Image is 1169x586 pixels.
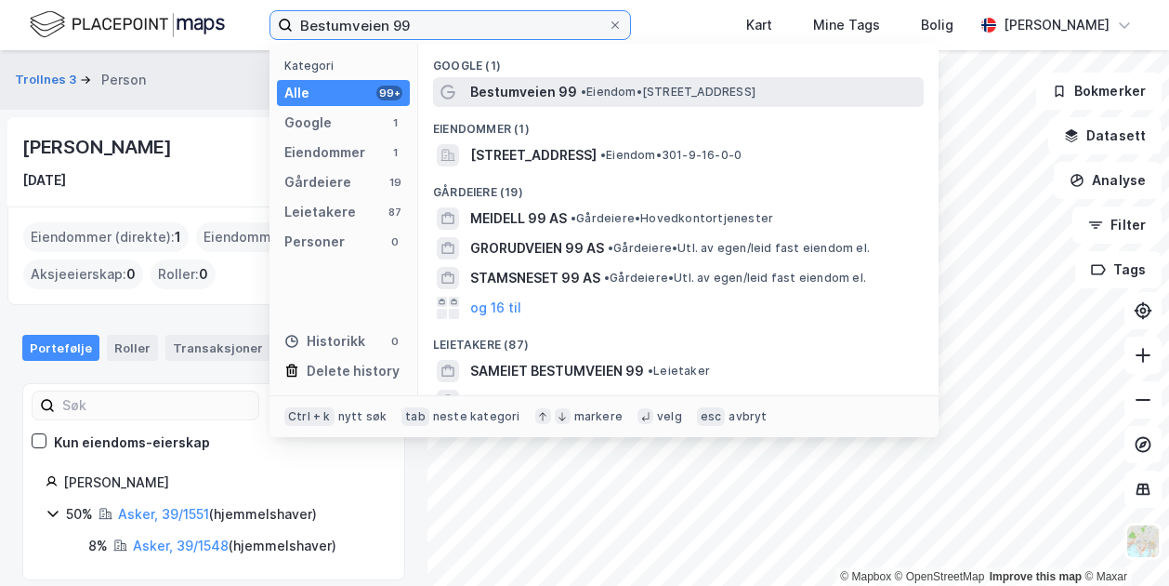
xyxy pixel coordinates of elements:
input: Søk på adresse, matrikkel, gårdeiere, leietakere eller personer [293,11,608,39]
span: • [571,211,576,225]
div: Person [101,69,146,91]
div: ( hjemmelshaver ) [133,535,336,557]
img: logo.f888ab2527a4732fd821a326f86c7f29.svg [30,8,225,41]
button: Tags [1075,251,1162,288]
button: Trollnes 3 [15,71,80,89]
div: 99+ [376,86,402,100]
div: [PERSON_NAME] [22,132,175,162]
input: Søk [55,392,258,420]
span: Eiendom • 301-9-16-0-0 [600,148,742,163]
div: Gårdeiere [284,171,351,193]
div: 8% [88,535,108,557]
div: Transaksjoner [165,335,293,361]
a: Asker, 39/1548 [133,538,229,553]
button: Filter [1072,206,1162,244]
div: Google (1) [418,44,939,77]
div: 19 [387,175,402,190]
button: Datasett [1048,117,1162,154]
div: [PERSON_NAME] [63,472,382,494]
div: Kontrollprogram for chat [1076,497,1169,586]
div: Roller : [151,260,216,289]
div: 1 [387,115,402,130]
div: Leietakere (87) [418,323,939,356]
span: • [604,271,610,285]
div: esc [697,407,726,426]
div: Bolig [921,14,953,36]
button: Analyse [1054,162,1162,199]
div: Historikk [284,330,365,353]
span: • [637,393,643,407]
span: SAMEIET BESTUMVEIEN 99 [470,360,644,382]
div: Ctrl + k [284,407,335,426]
div: Gårdeiere (19) [418,170,939,204]
button: Bokmerker [1036,73,1162,110]
a: Asker, 39/1551 [118,506,209,522]
span: 1 [175,226,181,248]
span: STAMSNESET 99 AS [470,267,600,289]
button: og 16 til [470,297,521,319]
div: 87 [387,205,402,220]
a: OpenStreetMap [895,570,985,583]
div: Eiendommer [284,141,365,164]
div: 1 [267,339,285,357]
span: GRORUDVEIEN 99 AS [470,237,604,260]
div: Mine Tags [813,14,880,36]
span: Gårdeiere • Hovedkontortjenester [571,211,773,226]
span: Eiendom • [STREET_ADDRESS] [581,85,755,100]
span: Gårdeiere • Utl. av egen/leid fast eiendom el. [604,271,866,286]
span: BESTUMVEIEN 37 SAMEIE [470,390,634,412]
div: 0 [387,334,402,349]
div: [PERSON_NAME] [1004,14,1110,36]
div: Kun eiendoms-eierskap [54,432,210,454]
div: [DATE] [22,169,66,192]
div: Kart [746,14,772,36]
div: velg [657,409,682,424]
span: Leietaker [648,364,710,379]
div: markere [574,409,623,424]
div: neste kategori [433,409,520,424]
span: • [608,241,613,255]
div: 50% [66,503,93,526]
iframe: Chat Widget [1076,497,1169,586]
span: 0 [126,263,136,286]
div: avbryt [729,409,767,424]
div: nytt søk [338,409,387,424]
div: Eiendommer (direkte) : [23,222,189,252]
a: Improve this map [990,570,1082,583]
div: Aksjeeierskap : [23,260,143,289]
span: Bestumveien 99 [470,81,577,103]
div: Personer [284,231,345,253]
div: Eiendommer (1) [418,107,939,140]
div: Eiendommer (Indirekte) : [196,222,375,252]
span: 0 [199,263,208,286]
div: 0 [387,234,402,249]
div: 1 [387,145,402,160]
a: Mapbox [840,570,891,583]
span: [STREET_ADDRESS] [470,144,597,166]
div: Roller [107,335,158,361]
div: Delete history [307,360,400,382]
div: Portefølje [22,335,99,361]
span: Gårdeiere • Utl. av egen/leid fast eiendom el. [608,241,870,256]
div: ( hjemmelshaver ) [118,503,317,526]
span: • [648,364,653,378]
div: Alle [284,82,309,104]
div: Kategori [284,59,410,73]
span: Leietaker [637,393,700,408]
span: MEIDELL 99 AS [470,207,567,230]
span: • [600,148,606,162]
div: Leietakere [284,201,356,223]
div: Google [284,112,332,134]
span: • [581,85,586,99]
div: tab [401,407,429,426]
